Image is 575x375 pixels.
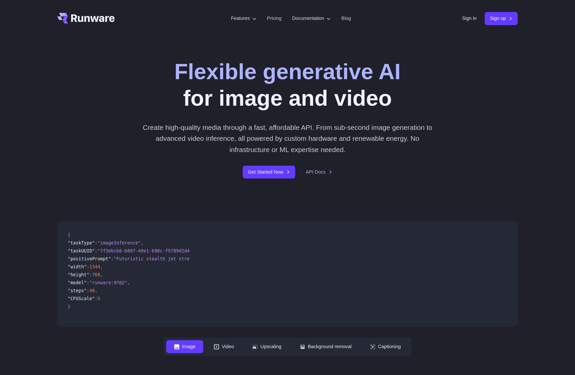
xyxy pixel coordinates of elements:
a: Go to / [57,13,115,24]
span: , [127,280,130,285]
a: Sign in [462,15,477,22]
span: "width" [68,264,87,269]
span: "height" [68,272,89,277]
span: : [95,296,97,301]
button: Upscaling [245,340,289,353]
a: Sign up [485,12,518,25]
span: : [95,248,97,253]
a: Pricing [267,15,282,22]
span: , [141,240,143,245]
span: { [68,232,71,238]
span: : [87,288,89,293]
label: Features [231,15,257,22]
span: 5 [98,296,100,301]
span: 768 [92,272,100,277]
button: Image [166,340,203,353]
span: : [111,256,114,261]
span: : [95,240,97,245]
label: Documentation [292,15,331,22]
a: API Docs [306,168,332,176]
span: : [87,280,89,285]
span: "taskType" [68,240,95,245]
span: , [95,288,97,293]
h1: for image and video [174,58,401,111]
strong: Flexible generative AI [174,59,401,84]
button: Captioning [362,340,409,353]
span: "model" [68,280,87,285]
span: "runware:97@2" [89,280,127,285]
span: , [100,264,103,269]
span: 40 [89,288,95,293]
span: : [89,272,92,277]
span: "imageInference" [98,240,141,245]
span: "7f3ebcb6-b897-49e1-b98c-f5789d2d40d7" [98,248,201,253]
span: , [100,272,103,277]
span: } [68,304,71,309]
span: "steps" [68,288,87,293]
button: Video [206,340,242,353]
span: "Futuristic stealth jet streaking through a neon-lit cityscape with glowing purple exhaust" [114,256,360,261]
span: 1344 [89,264,100,269]
span: "taskUUID" [68,248,95,253]
button: Background removal [292,340,359,353]
a: Blog [341,15,351,22]
span: "CFGScale" [68,296,95,301]
p: Create high-quality media through a fast, affordable API. From sub-second image generation to adv... [140,122,435,155]
span: "positivePrompt" [68,256,111,261]
a: Get Started Now [243,166,295,179]
span: : [87,264,89,269]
